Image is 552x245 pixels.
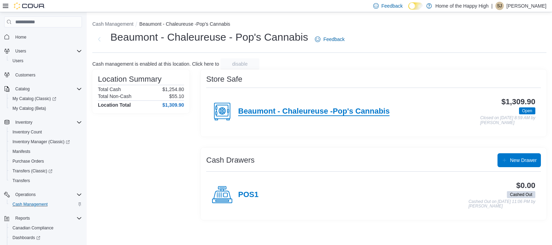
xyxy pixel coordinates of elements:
[12,235,40,240] span: Dashboards
[501,98,535,106] h3: $1,309.90
[12,158,44,164] span: Purchase Orders
[10,104,49,113] a: My Catalog (Beta)
[12,129,42,135] span: Inventory Count
[12,225,53,231] span: Canadian Compliance
[12,118,35,126] button: Inventory
[92,32,106,46] button: Next
[10,167,55,175] a: Transfers (Classic)
[12,106,46,111] span: My Catalog (Beta)
[12,85,82,93] span: Catalog
[10,200,82,209] span: Cash Management
[480,116,535,125] p: Closed on [DATE] 8:59 AM by [PERSON_NAME]
[10,167,82,175] span: Transfers (Classic)
[12,149,30,154] span: Manifests
[15,86,30,92] span: Catalog
[7,147,85,156] button: Manifests
[7,176,85,186] button: Transfers
[495,2,504,10] div: Scotlynn Jenkins
[238,107,390,116] h4: Beaumont - Chaleureuse -Pop's Cannabis
[408,2,423,10] input: Dark Mode
[92,21,133,27] button: Cash Management
[10,104,82,113] span: My Catalog (Beta)
[323,36,344,43] span: Feedback
[10,224,82,232] span: Canadian Compliance
[312,32,347,46] a: Feedback
[468,199,535,209] p: Cashed Out on [DATE] 11:06 PM by [PERSON_NAME]
[10,177,82,185] span: Transfers
[435,2,488,10] p: Home of the Happy High
[7,56,85,66] button: Users
[7,127,85,137] button: Inventory Count
[169,93,184,99] p: $55.10
[10,157,47,165] a: Purchase Orders
[15,34,26,40] span: Home
[12,214,33,222] button: Reports
[1,70,85,80] button: Customers
[10,138,82,146] span: Inventory Manager (Classic)
[507,191,535,198] span: Cashed Out
[10,200,50,209] a: Cash Management
[12,33,29,41] a: Home
[10,234,82,242] span: Dashboards
[7,199,85,209] button: Cash Management
[1,84,85,94] button: Catalog
[7,94,85,104] a: My Catalog (Classic)
[12,168,52,174] span: Transfers (Classic)
[10,234,43,242] a: Dashboards
[10,57,82,65] span: Users
[12,85,32,93] button: Catalog
[15,192,36,197] span: Operations
[12,190,82,199] span: Operations
[519,107,535,114] span: Open
[15,72,35,78] span: Customers
[12,71,82,79] span: Customers
[14,2,45,9] img: Cova
[15,120,32,125] span: Inventory
[497,2,502,10] span: SJ
[162,87,184,92] p: $1,254.80
[10,157,82,165] span: Purchase Orders
[1,213,85,223] button: Reports
[7,233,85,243] a: Dashboards
[12,32,82,41] span: Home
[206,75,242,83] h3: Store Safe
[15,48,26,54] span: Users
[7,223,85,233] button: Canadian Compliance
[12,47,82,55] span: Users
[139,21,230,27] button: Beaumont - Chaleureuse -Pop's Cannabis
[10,177,33,185] a: Transfers
[15,215,30,221] span: Reports
[1,190,85,199] button: Operations
[12,214,82,222] span: Reports
[98,75,161,83] h3: Location Summary
[510,191,532,198] span: Cashed Out
[7,137,85,147] a: Inventory Manager (Classic)
[220,58,259,70] button: disable
[1,117,85,127] button: Inventory
[7,104,85,113] button: My Catalog (Beta)
[10,147,33,156] a: Manifests
[10,224,56,232] a: Canadian Compliance
[12,178,30,183] span: Transfers
[1,32,85,42] button: Home
[1,46,85,56] button: Users
[232,60,248,67] span: disable
[98,102,131,108] h4: Location Total
[12,190,39,199] button: Operations
[522,108,532,114] span: Open
[507,2,546,10] p: [PERSON_NAME]
[10,147,82,156] span: Manifests
[12,71,38,79] a: Customers
[10,128,45,136] a: Inventory Count
[497,153,541,167] button: New Drawer
[12,58,23,64] span: Users
[98,93,132,99] h6: Total Non-Cash
[98,87,121,92] h6: Total Cash
[10,95,59,103] a: My Catalog (Classic)
[382,2,403,9] span: Feedback
[10,138,73,146] a: Inventory Manager (Classic)
[7,156,85,166] button: Purchase Orders
[92,21,546,29] nav: An example of EuiBreadcrumbs
[162,102,184,108] h4: $1,309.90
